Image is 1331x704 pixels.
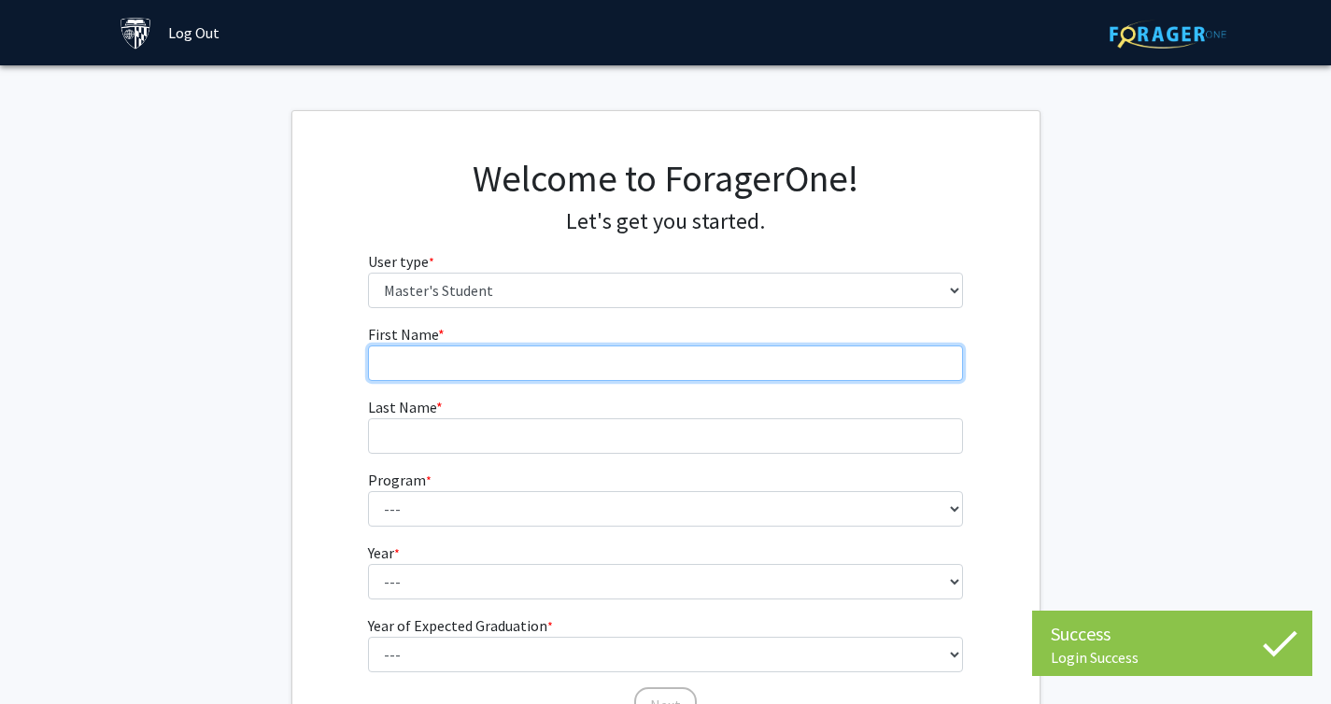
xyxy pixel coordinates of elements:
label: User type [368,250,434,273]
h4: Let's get you started. [368,208,963,235]
span: First Name [368,325,438,344]
iframe: Chat [14,620,79,690]
label: Year [368,542,400,564]
div: Login Success [1051,648,1294,667]
div: Success [1051,620,1294,648]
h1: Welcome to ForagerOne! [368,156,963,201]
img: ForagerOne Logo [1110,20,1226,49]
label: Program [368,469,432,491]
label: Year of Expected Graduation [368,614,553,637]
span: Last Name [368,398,436,416]
img: Johns Hopkins University Logo [120,17,152,49]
